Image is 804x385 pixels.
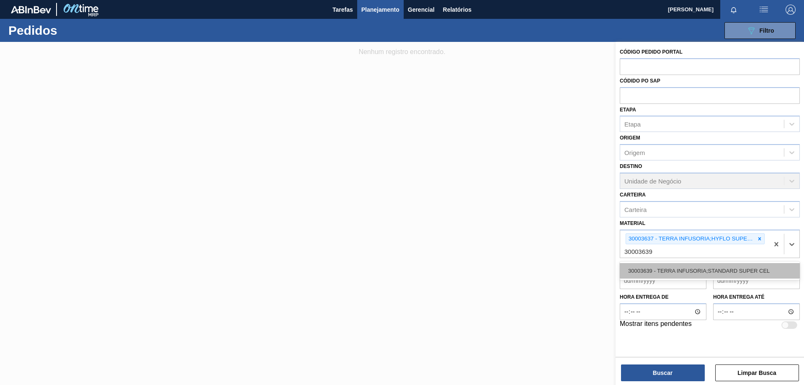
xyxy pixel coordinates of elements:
[620,263,800,279] div: 30003639 - TERRA INFUSORIA;STANDARD SUPER CEL
[620,291,706,303] label: Hora entrega de
[620,49,683,55] label: Código Pedido Portal
[332,5,353,15] span: Tarefas
[624,206,647,213] div: Carteira
[713,291,800,303] label: Hora entrega até
[720,4,747,16] button: Notificações
[620,135,640,141] label: Origem
[713,272,800,289] input: dd/mm/yyyy
[620,320,692,330] label: Mostrar itens pendentes
[361,5,399,15] span: Planejamento
[8,26,134,35] h1: Pedidos
[620,220,645,226] label: Material
[620,163,642,169] label: Destino
[620,192,646,198] label: Carteira
[620,78,660,84] label: Códido PO SAP
[408,5,435,15] span: Gerencial
[760,27,774,34] span: Filtro
[620,107,636,113] label: Etapa
[626,234,755,244] div: 30003637 - TERRA INFUSORIA;HYFLO SUPER CEL
[724,22,796,39] button: Filtro
[624,121,641,128] div: Etapa
[620,272,706,289] input: dd/mm/yyyy
[624,149,645,156] div: Origem
[443,5,472,15] span: Relatórios
[759,5,769,15] img: userActions
[786,5,796,15] img: Logout
[11,6,51,13] img: TNhmsLtSVTkK8tSr43FrP2fwEKptu5GPRR3wAAAABJRU5ErkJggg==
